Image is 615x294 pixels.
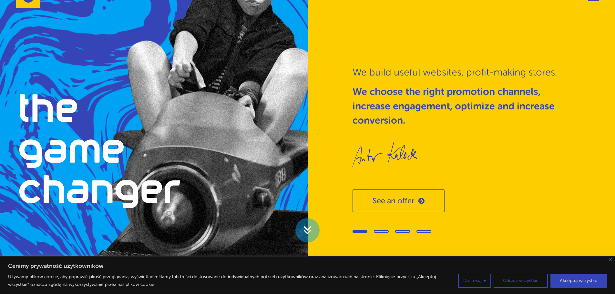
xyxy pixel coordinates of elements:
p: Używamy plików cookie, aby poprawić jakość przeglądania, wyświetlać reklamy lub treści dostosowan... [8,273,453,289]
button: Odrzuć wszystkie [494,274,548,288]
span: See an offer [373,197,415,205]
span: Go to slide 2 [374,230,389,233]
img: Close [609,258,612,261]
span: Go to slide 3 [395,230,410,233]
span: Go to slide 4 [416,230,431,233]
button: Akceptuj wszystko [550,274,607,288]
strong: We choose the right promotion channels, increase engagement, optimize and increase conversion. [353,86,555,126]
p: Cenimy prywatność użytkowników [8,262,607,270]
button: Blisko [609,258,612,261]
h1: the game changer [18,90,181,212]
p: We build useful websites, profit-making stores. [353,65,572,79]
button: Dostosuj [458,274,491,288]
a: See an offer [353,189,445,212]
span: Go to slide 1 [353,230,367,233]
